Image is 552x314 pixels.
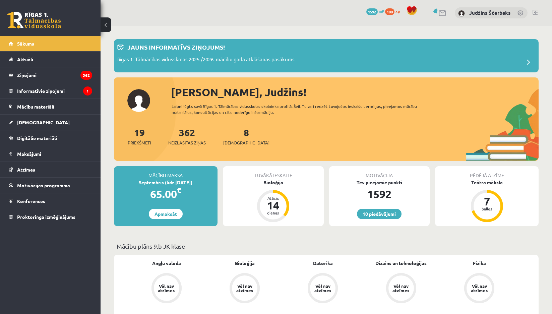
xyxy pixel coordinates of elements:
span: mP [379,8,384,14]
a: Fizika [473,260,486,267]
a: Bioloģija [235,260,255,267]
div: Teātra māksla [435,179,539,186]
span: Motivācijas programma [17,182,70,188]
a: Rīgas 1. Tālmācības vidusskola [7,12,61,28]
div: dienas [263,211,283,215]
div: Vēl nav atzīmes [470,284,489,293]
div: Septembris (līdz [DATE]) [114,179,218,186]
a: Informatīvie ziņojumi1 [9,83,92,99]
span: Priekšmeti [128,139,151,146]
a: Vēl nav atzīmes [440,273,518,305]
div: [PERSON_NAME], Judžins! [171,84,539,100]
span: [DEMOGRAPHIC_DATA] [17,119,70,125]
span: Neizlasītās ziņas [168,139,206,146]
a: 8[DEMOGRAPHIC_DATA] [223,126,269,146]
div: Atlicis [263,196,283,200]
div: 1592 [329,186,430,202]
div: Tev pieejamie punkti [329,179,430,186]
a: Jauns informatīvs ziņojums! Rīgas 1. Tālmācības vidusskolas 2025./2026. mācību gada atklāšanas pa... [117,43,535,69]
a: 1592 mP [366,8,384,14]
a: Digitālie materiāli [9,130,92,146]
span: 100 [385,8,394,15]
span: Mācību materiāli [17,104,54,110]
a: Bioloģija Atlicis 14 dienas [223,179,324,223]
a: Konferences [9,193,92,209]
div: Vēl nav atzīmes [157,284,176,293]
a: Datorika [313,260,333,267]
div: 7 [477,196,497,207]
a: Angļu valoda [152,260,181,267]
div: Mācību maksa [114,166,218,179]
a: [DEMOGRAPHIC_DATA] [9,115,92,130]
span: xp [395,8,400,14]
div: Vēl nav atzīmes [235,284,254,293]
span: Konferences [17,198,45,204]
p: Rīgas 1. Tālmācības vidusskolas 2025./2026. mācību gada atklāšanas pasākums [117,56,295,65]
div: Vēl nav atzīmes [313,284,332,293]
a: 362Neizlasītās ziņas [168,126,206,146]
a: Vēl nav atzīmes [127,273,205,305]
a: Vēl nav atzīmes [284,273,362,305]
div: 65.00 [114,186,218,202]
a: Vēl nav atzīmes [205,273,284,305]
a: 10 piedāvājumi [357,209,402,219]
span: [DEMOGRAPHIC_DATA] [223,139,269,146]
a: Dizains un tehnoloģijas [375,260,427,267]
span: Atzīmes [17,167,35,173]
div: Pēdējā atzīme [435,166,539,179]
div: Tuvākā ieskaite [223,166,324,179]
a: 19Priekšmeti [128,126,151,146]
p: Mācību plāns 9.b JK klase [117,242,536,251]
span: Digitālie materiāli [17,135,57,141]
a: Sākums [9,36,92,51]
a: Atzīmes [9,162,92,177]
div: Laipni lūgts savā Rīgas 1. Tālmācības vidusskolas skolnieka profilā. Šeit Tu vari redzēt tuvojošo... [172,103,426,115]
a: Mācību materiāli [9,99,92,114]
a: Proktoringa izmēģinājums [9,209,92,225]
a: Ziņojumi362 [9,67,92,83]
legend: Informatīvie ziņojumi [17,83,92,99]
a: Teātra māksla 7 balles [435,179,539,223]
a: Aktuāli [9,52,92,67]
div: Bioloģija [223,179,324,186]
i: 362 [80,71,92,80]
img: Judžins Ščerbaks [458,10,465,17]
p: Jauns informatīvs ziņojums! [127,43,225,52]
span: Aktuāli [17,56,33,62]
span: Proktoringa izmēģinājums [17,214,75,220]
div: Vēl nav atzīmes [392,284,411,293]
span: 1592 [366,8,378,15]
legend: Ziņojumi [17,67,92,83]
i: 1 [83,86,92,96]
a: Judžins Ščerbaks [469,9,510,16]
div: 14 [263,200,283,211]
a: 100 xp [385,8,403,14]
div: balles [477,207,497,211]
div: Motivācija [329,166,430,179]
legend: Maksājumi [17,146,92,162]
a: Motivācijas programma [9,178,92,193]
span: € [177,185,181,195]
a: Apmaksāt [149,209,183,219]
a: Vēl nav atzīmes [362,273,440,305]
a: Maksājumi [9,146,92,162]
span: Sākums [17,41,34,47]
